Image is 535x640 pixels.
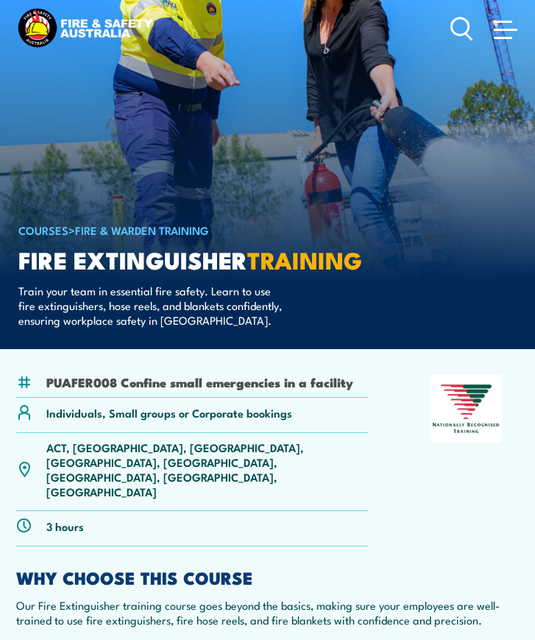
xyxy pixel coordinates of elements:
[18,221,382,239] h6: >
[431,375,502,443] img: Nationally Recognised Training logo.
[18,284,287,328] p: Train your team in essential fire safety. Learn to use fire extinguishers, hose reels, and blanke...
[16,598,519,627] p: Our Fire Extinguisher training course goes beyond the basics, making sure your employees are well...
[46,440,368,499] p: ACT, [GEOGRAPHIC_DATA], [GEOGRAPHIC_DATA], [GEOGRAPHIC_DATA], [GEOGRAPHIC_DATA], [GEOGRAPHIC_DATA...
[46,373,353,390] li: PUAFER008 Confine small emergencies in a facility
[18,222,68,238] a: COURSES
[247,241,362,278] strong: TRAINING
[46,518,84,533] p: 3 hours
[75,222,209,238] a: Fire & Warden Training
[46,405,292,420] p: Individuals, Small groups or Corporate bookings
[18,249,382,270] h1: Fire Extinguisher
[16,569,519,585] h2: WHY CHOOSE THIS COURSE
